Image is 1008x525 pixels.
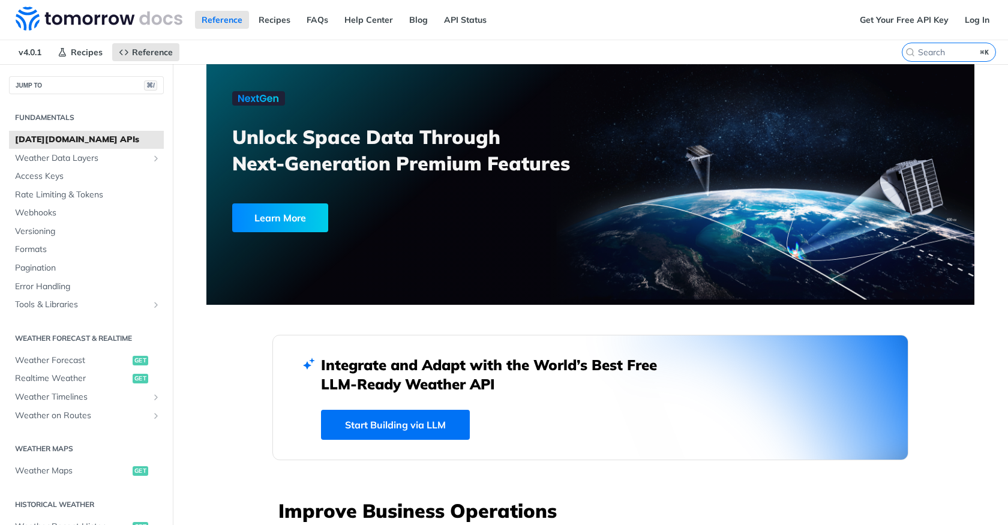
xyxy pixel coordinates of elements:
span: Pagination [15,262,161,274]
button: Show subpages for Weather on Routes [151,411,161,421]
span: Formats [15,244,161,256]
button: Show subpages for Weather Timelines [151,392,161,402]
h2: Integrate and Adapt with the World’s Best Free LLM-Ready Weather API [321,355,675,394]
span: get [133,356,148,365]
a: Reference [112,43,179,61]
span: Weather Maps [15,465,130,477]
a: Recipes [51,43,109,61]
button: Show subpages for Weather Data Layers [151,154,161,163]
a: Webhooks [9,204,164,222]
span: v4.0.1 [12,43,48,61]
a: Weather on RoutesShow subpages for Weather on Routes [9,407,164,425]
svg: Search [905,47,915,57]
a: Blog [403,11,434,29]
span: [DATE][DOMAIN_NAME] APIs [15,134,161,146]
kbd: ⌘K [977,46,992,58]
span: Weather Data Layers [15,152,148,164]
a: Recipes [252,11,297,29]
h3: Unlock Space Data Through Next-Generation Premium Features [232,124,604,176]
a: Learn More [232,203,529,232]
h2: Fundamentals [9,112,164,123]
a: Get Your Free API Key [853,11,955,29]
a: Access Keys [9,167,164,185]
h2: Historical Weather [9,499,164,510]
a: FAQs [300,11,335,29]
span: Weather Forecast [15,355,130,367]
div: Learn More [232,203,328,232]
span: Weather Timelines [15,391,148,403]
a: Weather Forecastget [9,352,164,370]
h2: Weather Maps [9,443,164,454]
a: Weather TimelinesShow subpages for Weather Timelines [9,388,164,406]
a: API Status [437,11,493,29]
span: get [133,374,148,383]
a: Versioning [9,223,164,241]
span: Webhooks [15,207,161,219]
span: Tools & Libraries [15,299,148,311]
a: Pagination [9,259,164,277]
a: Error Handling [9,278,164,296]
span: ⌘/ [144,80,157,91]
span: Rate Limiting & Tokens [15,189,161,201]
span: get [133,466,148,476]
a: Start Building via LLM [321,410,470,440]
a: Log In [958,11,996,29]
h3: Improve Business Operations [278,497,908,524]
span: Versioning [15,226,161,238]
a: Help Center [338,11,400,29]
img: Tomorrow.io Weather API Docs [16,7,182,31]
a: Realtime Weatherget [9,370,164,388]
a: Weather Data LayersShow subpages for Weather Data Layers [9,149,164,167]
button: JUMP TO⌘/ [9,76,164,94]
span: Realtime Weather [15,373,130,385]
span: Error Handling [15,281,161,293]
span: Reference [132,47,173,58]
a: Formats [9,241,164,259]
a: Tools & LibrariesShow subpages for Tools & Libraries [9,296,164,314]
button: Show subpages for Tools & Libraries [151,300,161,310]
h2: Weather Forecast & realtime [9,333,164,344]
span: Weather on Routes [15,410,148,422]
span: Recipes [71,47,103,58]
a: [DATE][DOMAIN_NAME] APIs [9,131,164,149]
span: Access Keys [15,170,161,182]
a: Rate Limiting & Tokens [9,186,164,204]
a: Weather Mapsget [9,462,164,480]
a: Reference [195,11,249,29]
img: NextGen [232,91,285,106]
